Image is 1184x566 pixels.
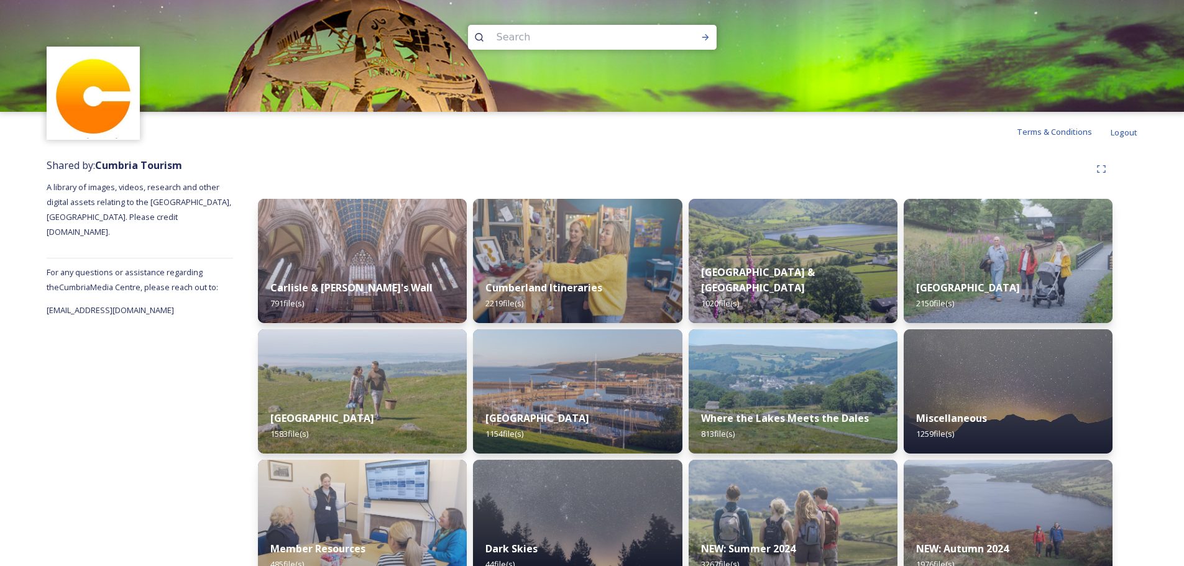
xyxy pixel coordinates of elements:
span: For any questions or assistance regarding the Cumbria Media Centre, please reach out to: [47,267,218,293]
span: Logout [1111,127,1137,138]
img: images.jpg [48,48,139,139]
strong: NEW: Autumn 2024 [916,542,1009,555]
img: Carlisle-couple-176.jpg [258,199,467,323]
img: PM204584.jpg [904,199,1113,323]
span: 1020 file(s) [701,298,739,309]
span: 1259 file(s) [916,428,954,439]
span: 1583 file(s) [270,428,308,439]
span: [EMAIL_ADDRESS][DOMAIN_NAME] [47,304,174,316]
strong: [GEOGRAPHIC_DATA] [485,411,589,425]
img: 8ef860cd-d990-4a0f-92be-bf1f23904a73.jpg [473,199,682,323]
span: 1154 file(s) [485,428,523,439]
strong: Carlisle & [PERSON_NAME]'s Wall [270,281,433,294]
a: Terms & Conditions [1017,124,1111,139]
strong: [GEOGRAPHIC_DATA] [916,281,1020,294]
span: A library of images, videos, research and other digital assets relating to the [GEOGRAPHIC_DATA],... [47,181,233,237]
span: 813 file(s) [701,428,735,439]
span: Terms & Conditions [1017,126,1092,137]
span: 791 file(s) [270,298,304,309]
strong: Cumberland Itineraries [485,281,602,294]
img: Blea%2520Tarn%2520Star-Lapse%2520Loop.jpg [904,329,1113,454]
input: Search [490,24,661,51]
strong: Member Resources [270,542,365,555]
strong: [GEOGRAPHIC_DATA] & [GEOGRAPHIC_DATA] [701,265,815,294]
strong: Cumbria Tourism [95,158,182,172]
strong: [GEOGRAPHIC_DATA] [270,411,374,425]
img: Grange-over-sands-rail-250.jpg [258,329,467,454]
strong: Miscellaneous [916,411,987,425]
span: 2219 file(s) [485,298,523,309]
strong: Where the Lakes Meets the Dales [701,411,869,425]
span: Shared by: [47,158,182,172]
img: Hartsop-222.jpg [689,199,897,323]
span: 2150 file(s) [916,298,954,309]
strong: Dark Skies [485,542,538,555]
strong: NEW: Summer 2024 [701,542,796,555]
img: Whitehaven-283.jpg [473,329,682,454]
img: Attract%2520and%2520Disperse%2520%28274%2520of%25201364%29.jpg [689,329,897,454]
